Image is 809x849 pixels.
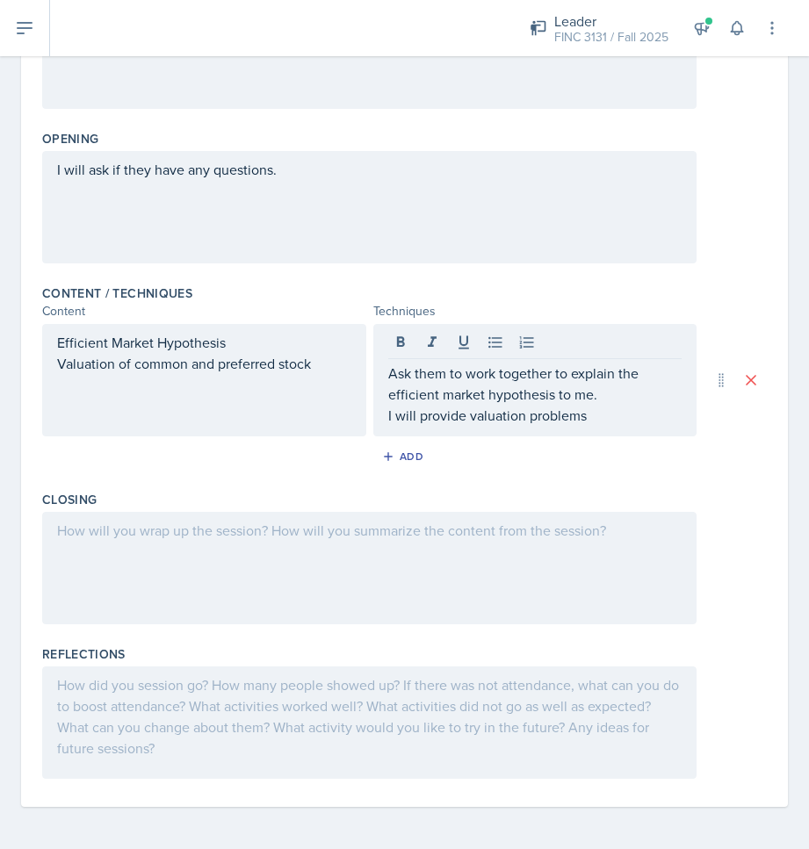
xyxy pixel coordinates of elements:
label: Closing [42,491,97,508]
label: Reflections [42,645,126,663]
p: I will provide valuation problems [388,405,683,426]
label: Opening [42,130,98,147]
div: Techniques [373,302,697,320]
div: FINC 3131 / Fall 2025 [554,28,668,47]
p: Efficient Market Hypothesis [57,332,351,353]
p: I will ask if they have any questions. [57,159,682,180]
div: Leader [554,11,668,32]
p: Ask them to work together to explain the efficient market hypothesis to me. [388,363,683,405]
div: Add [386,450,423,464]
div: Content [42,302,366,320]
button: Add [376,443,433,470]
label: Content / Techniques [42,284,192,302]
p: Valuation of common and preferred stock [57,353,351,374]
